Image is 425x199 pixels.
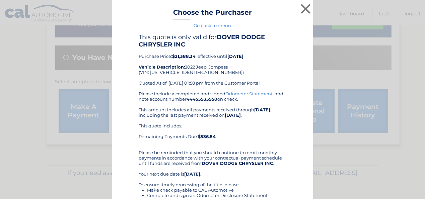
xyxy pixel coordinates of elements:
[139,64,185,70] strong: Vehicle Description:
[139,33,286,91] div: Purchase Price: , effective until 2022 Jeep Compass (VIN: [US_VEHICLE_IDENTIFICATION_NUMBER]) Quo...
[198,134,216,139] b: $536.84
[225,112,241,118] b: [DATE]
[299,2,312,15] button: ×
[147,187,286,193] li: Make check payable to CAL Automotive
[202,161,273,166] b: DOVER DODGE CHRYSLER INC
[139,33,265,48] b: DOVER DODGE CHRYSLER INC
[172,54,196,59] b: $21,388.34
[226,91,273,96] a: Odometer Statement
[139,33,286,48] h4: This quote is only valid for
[187,96,218,102] b: 44455535550
[147,193,286,198] li: Complete and sign an Odometer Disclosure Statement
[185,171,201,177] b: [DATE]
[228,54,244,59] b: [DATE]
[173,8,252,20] h3: Choose the Purchaser
[194,23,231,28] a: Go back to menu
[255,107,271,112] b: [DATE]
[139,123,286,144] div: This quote includes: Remaining Payments Due:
